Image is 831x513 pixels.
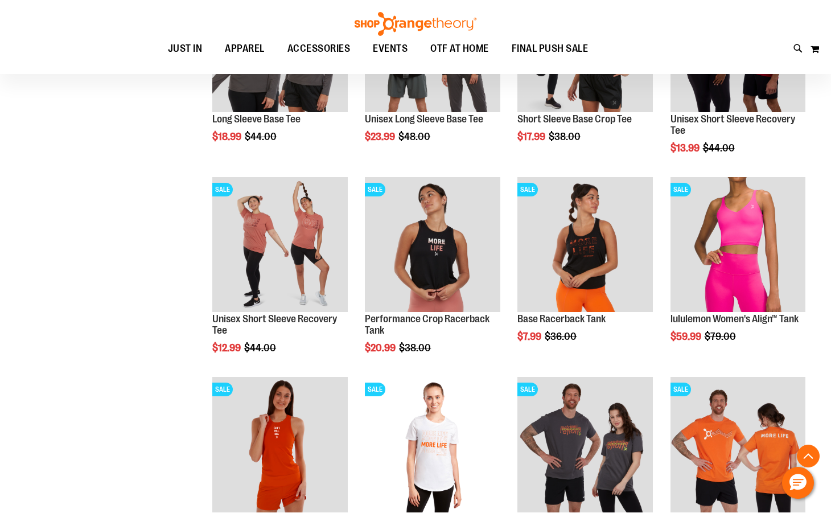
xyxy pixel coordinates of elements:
[212,113,301,125] a: Long Sleeve Base Tee
[517,113,632,125] a: Short Sleeve Base Crop Tee
[705,331,738,342] span: $79.00
[665,171,811,371] div: product
[517,377,652,512] img: Product image for Unisex Short Sleeve Recovery Tee
[517,313,606,325] a: Base Racerback Tank
[517,383,538,396] span: SALE
[287,36,351,61] span: ACCESSORIES
[419,36,500,62] a: OTF AT HOME
[212,377,347,512] img: Product image for lululemon Align™ Racerback Tank
[361,36,419,62] a: EVENTS
[212,342,242,354] span: $12.99
[545,331,578,342] span: $36.00
[365,183,385,196] span: SALE
[670,383,691,396] span: SALE
[500,36,600,62] a: FINAL PUSH SALE
[670,113,795,136] a: Unisex Short Sleeve Recovery Tee
[517,131,547,142] span: $17.99
[549,131,582,142] span: $38.00
[212,383,233,396] span: SALE
[245,131,278,142] span: $44.00
[212,131,243,142] span: $18.99
[225,36,265,61] span: APPAREL
[212,177,347,314] a: Product image for Unisex Short Sleeve Recovery TeeSALE
[212,313,337,336] a: Unisex Short Sleeve Recovery Tee
[365,113,483,125] a: Unisex Long Sleeve Base Tee
[512,171,658,371] div: product
[212,177,347,312] img: Product image for Unisex Short Sleeve Recovery Tee
[670,142,701,154] span: $13.99
[213,36,276,61] a: APPAREL
[365,177,500,312] img: Product image for Performance Crop Racerback Tank
[517,183,538,196] span: SALE
[670,177,805,314] a: Product image for lululemon Womens Align TankSALE
[797,445,820,467] button: Back To Top
[244,342,278,354] span: $44.00
[168,36,203,61] span: JUST IN
[207,171,353,383] div: product
[512,36,589,61] span: FINAL PUSH SALE
[670,377,805,512] img: Product image for Unisex Short Sleeve Recovery Tee
[373,36,408,61] span: EVENTS
[670,177,805,312] img: Product image for lululemon Womens Align Tank
[517,177,652,312] img: Product image for Base Racerback Tank
[430,36,489,61] span: OTF AT HOME
[670,331,703,342] span: $59.99
[399,342,433,354] span: $38.00
[365,383,385,396] span: SALE
[670,183,691,196] span: SALE
[276,36,362,62] a: ACCESSORIES
[353,12,478,36] img: Shop Orangetheory
[365,342,397,354] span: $20.99
[359,171,505,383] div: product
[365,177,500,314] a: Product image for Performance Crop Racerback TankSALE
[365,313,489,336] a: Performance Crop Racerback Tank
[782,467,814,499] button: Hello, have a question? Let’s chat.
[517,331,543,342] span: $7.99
[365,377,500,512] img: Product image for Core Short Sleeve Tee
[212,183,233,196] span: SALE
[670,313,799,325] a: lululemon Women's Align™ Tank
[157,36,214,62] a: JUST IN
[517,177,652,314] a: Product image for Base Racerback TankSALE
[703,142,737,154] span: $44.00
[398,131,432,142] span: $48.00
[365,131,397,142] span: $23.99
